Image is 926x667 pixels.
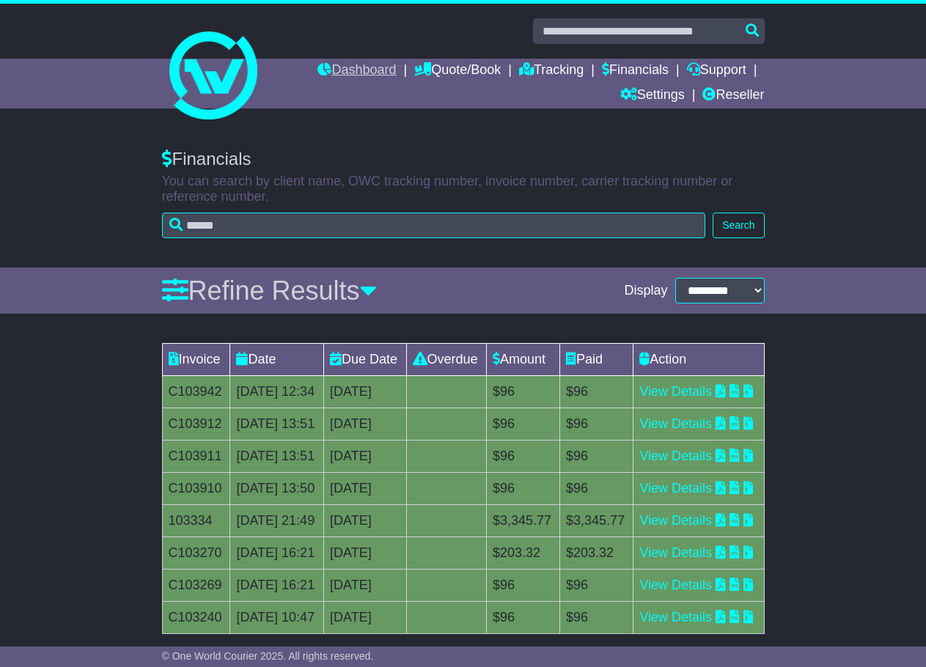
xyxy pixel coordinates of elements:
td: [DATE] 16:21 [230,537,324,570]
a: View Details [639,416,712,431]
a: Dashboard [317,59,396,84]
td: [DATE] 12:34 [230,376,324,408]
div: Financials [162,149,765,170]
a: Quote/Book [414,59,501,84]
td: [DATE] [324,376,406,408]
td: $96 [486,473,559,505]
td: C103912 [162,408,230,441]
a: View Details [639,578,712,592]
td: $96 [560,376,633,408]
a: View Details [639,384,712,399]
td: [DATE] [324,408,406,441]
td: [DATE] [324,441,406,473]
td: [DATE] [324,505,406,537]
button: Search [713,213,764,238]
td: [DATE] 21:49 [230,505,324,537]
td: $203.32 [486,537,559,570]
a: Settings [620,84,685,108]
td: $96 [486,602,559,634]
td: 103334 [162,505,230,537]
td: C103942 [162,376,230,408]
td: Due Date [324,344,406,376]
td: [DATE] 13:51 [230,441,324,473]
td: [DATE] [324,602,406,634]
a: Support [687,59,746,84]
td: Date [230,344,324,376]
a: Tracking [519,59,584,84]
td: C103240 [162,602,230,634]
td: Invoice [162,344,230,376]
a: View Details [639,545,712,560]
a: View Details [639,481,712,495]
td: Amount [486,344,559,376]
a: Financials [602,59,669,84]
span: Display [624,283,667,299]
td: $96 [560,441,633,473]
td: $96 [486,408,559,441]
td: [DATE] 10:47 [230,602,324,634]
td: $96 [486,376,559,408]
a: Refine Results [162,276,377,306]
td: Paid [560,344,633,376]
a: View Details [639,610,712,624]
td: [DATE] [324,537,406,570]
td: $96 [486,441,559,473]
td: [DATE] 13:50 [230,473,324,505]
td: $3,345.77 [486,505,559,537]
a: View Details [639,449,712,463]
td: [DATE] [324,570,406,602]
td: C103911 [162,441,230,473]
td: [DATE] [324,473,406,505]
a: View Details [639,513,712,528]
td: $96 [560,408,633,441]
td: $203.32 [560,537,633,570]
td: [DATE] 16:21 [230,570,324,602]
td: [DATE] 13:51 [230,408,324,441]
td: $96 [560,570,633,602]
td: $96 [486,570,559,602]
span: © One World Courier 2025. All rights reserved. [162,650,374,662]
td: C103270 [162,537,230,570]
td: $3,345.77 [560,505,633,537]
td: Overdue [406,344,486,376]
td: C103910 [162,473,230,505]
p: You can search by client name, OWC tracking number, invoice number, carrier tracking number or re... [162,174,765,205]
a: Reseller [702,84,764,108]
td: $96 [560,473,633,505]
td: C103269 [162,570,230,602]
td: Action [633,344,764,376]
td: $96 [560,602,633,634]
